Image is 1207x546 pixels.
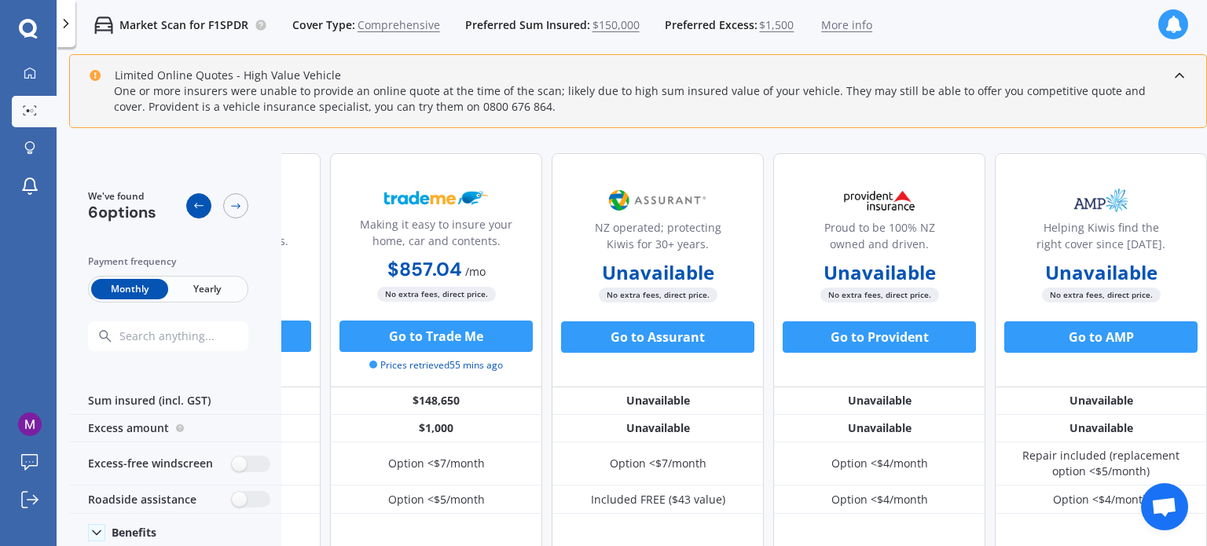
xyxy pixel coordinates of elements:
[665,17,758,33] span: Preferred Excess:
[88,189,156,203] span: We've found
[330,387,542,415] div: $148,650
[561,321,754,353] button: Go to Assurant
[330,415,542,442] div: $1,000
[787,219,972,258] div: Proud to be 100% NZ owned and driven.
[827,181,931,220] img: Provident.png
[606,181,710,220] img: Assurant.png
[1045,265,1157,280] b: Unavailable
[599,288,717,302] span: No extra fees, direct price.
[552,415,764,442] div: Unavailable
[69,415,281,442] div: Excess amount
[369,358,503,372] span: Prices retrieved 55 mins ago
[591,492,725,508] div: Included FREE ($43 value)
[118,329,279,343] input: Search anything...
[1007,448,1195,479] div: Repair included (replacement option <$5/month)
[377,287,496,302] span: No extra fees, direct price.
[89,68,341,83] div: Limited Online Quotes - High Value Vehicle
[552,387,764,415] div: Unavailable
[387,257,462,281] b: $857.04
[91,279,168,299] span: Monthly
[995,387,1207,415] div: Unavailable
[465,17,590,33] span: Preferred Sum Insured:
[783,321,976,353] button: Go to Provident
[69,486,281,514] div: Roadside assistance
[773,387,985,415] div: Unavailable
[69,387,281,415] div: Sum insured (incl. GST)
[388,456,485,471] div: Option <$7/month
[831,492,928,508] div: Option <$4/month
[995,415,1207,442] div: Unavailable
[112,526,156,540] div: Benefits
[69,442,281,486] div: Excess-free windscreen
[610,456,706,471] div: Option <$7/month
[821,17,872,33] span: More info
[1008,219,1194,258] div: Helping Kiwis find the right cover since [DATE].
[358,17,440,33] span: Comprehensive
[592,17,640,33] span: $150,000
[773,415,985,442] div: Unavailable
[465,264,486,279] span: / mo
[292,17,355,33] span: Cover Type:
[88,254,248,269] div: Payment frequency
[565,219,750,258] div: NZ operated; protecting Kiwis for 30+ years.
[1053,492,1150,508] div: Option <$4/month
[384,178,488,217] img: Trademe.webp
[388,492,485,508] div: Option <$5/month
[1141,483,1188,530] div: Open chat
[1049,181,1153,220] img: AMP.webp
[343,216,529,255] div: Making it easy to insure your home, car and contents.
[88,202,156,222] span: 6 options
[831,456,928,471] div: Option <$4/month
[1042,288,1161,302] span: No extra fees, direct price.
[339,321,533,352] button: Go to Trade Me
[1004,321,1198,353] button: Go to AMP
[119,17,248,33] p: Market Scan for F1SPDR
[89,83,1187,115] div: One or more insurers were unable to provide an online quote at the time of the scan; likely due t...
[759,17,794,33] span: $1,500
[18,412,42,436] img: ACg8ocLecl7hFLUZMQngeb9NphtpF1ds7np2JRZZfGb22RCjGRdXcA=s96-c
[602,265,714,280] b: Unavailable
[168,279,245,299] span: Yearly
[824,265,936,280] b: Unavailable
[94,16,113,35] img: car.f15378c7a67c060ca3f3.svg
[820,288,939,302] span: No extra fees, direct price.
